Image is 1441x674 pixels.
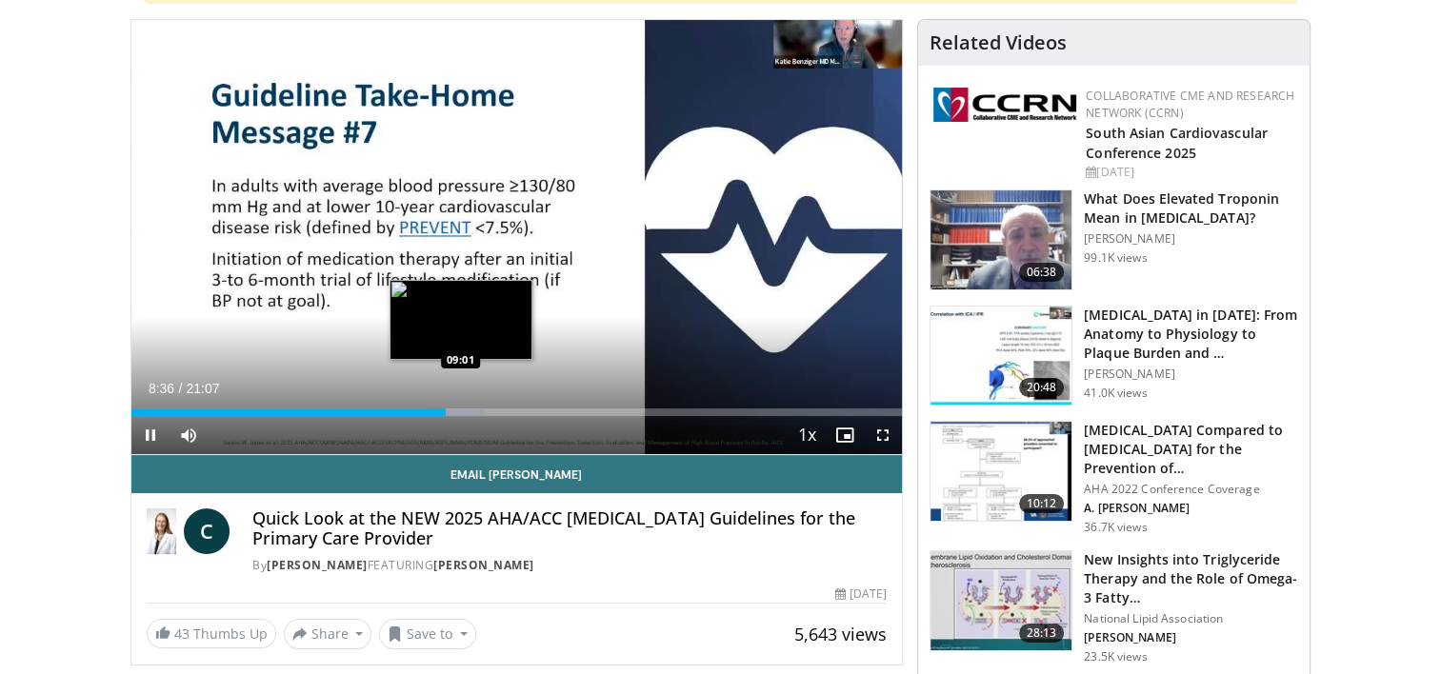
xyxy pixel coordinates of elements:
[1084,306,1298,363] h3: [MEDICAL_DATA] in [DATE]: From Anatomy to Physiology to Plaque Burden and …
[1084,550,1298,607] h3: New Insights into Triglyceride Therapy and the Role of Omega-3 Fatty…
[931,551,1071,650] img: 45ea033d-f728-4586-a1ce-38957b05c09e.150x105_q85_crop-smart_upscale.jpg
[131,455,903,493] a: Email [PERSON_NAME]
[933,88,1076,122] img: a04ee3ba-8487-4636-b0fb-5e8d268f3737.png.150x105_q85_autocrop_double_scale_upscale_version-0.2.png
[1019,494,1065,513] span: 10:12
[131,416,170,454] button: Pause
[1019,624,1065,643] span: 28:13
[1086,88,1294,121] a: Collaborative CME and Research Network (CCRN)
[1084,367,1298,382] p: [PERSON_NAME]
[379,619,476,649] button: Save to
[1084,611,1298,626] p: National Lipid Association
[1084,482,1298,497] p: AHA 2022 Conference Coverage
[930,421,1298,535] a: 10:12 [MEDICAL_DATA] Compared to [MEDICAL_DATA] for the Prevention of… AHA 2022 Conference Covera...
[794,623,887,645] span: 5,643 views
[433,557,534,573] a: [PERSON_NAME]
[1019,263,1065,282] span: 06:38
[1084,189,1298,228] h3: What Does Elevated Troponin Mean in [MEDICAL_DATA]?
[864,416,902,454] button: Fullscreen
[1084,231,1298,247] p: [PERSON_NAME]
[1084,421,1298,478] h3: [MEDICAL_DATA] Compared to [MEDICAL_DATA] for the Prevention of…
[930,306,1298,406] a: 20:48 [MEDICAL_DATA] in [DATE]: From Anatomy to Physiology to Plaque Burden and … [PERSON_NAME] 4...
[179,381,183,396] span: /
[788,416,826,454] button: Playback Rate
[930,31,1067,54] h4: Related Videos
[931,307,1071,406] img: 823da73b-7a00-425d-bb7f-45c8b03b10c3.150x105_q85_crop-smart_upscale.jpg
[131,20,903,455] video-js: Video Player
[1086,124,1268,162] a: South Asian Cardiovascular Conference 2025
[931,190,1071,289] img: 98daf78a-1d22-4ebe-927e-10afe95ffd94.150x105_q85_crop-smart_upscale.jpg
[1084,520,1147,535] p: 36.7K views
[931,422,1071,521] img: 7c0f9b53-1609-4588-8498-7cac8464d722.150x105_q85_crop-smart_upscale.jpg
[1084,649,1147,664] p: 23.5K views
[184,508,230,554] a: C
[147,508,177,554] img: Dr. Catherine P. Benziger
[252,508,887,549] h4: Quick Look at the NEW 2025 AHA/ACC [MEDICAL_DATA] Guidelines for the Primary Care Provider
[252,557,887,574] div: By FEATURING
[131,408,903,416] div: Progress Bar
[1084,630,1298,645] p: [PERSON_NAME]
[1084,386,1147,401] p: 41.0K views
[930,550,1298,664] a: 28:13 New Insights into Triglyceride Therapy and the Role of Omega-3 Fatty… National Lipid Associ...
[1019,378,1065,397] span: 20:48
[390,280,532,360] img: image.jpeg
[186,381,219,396] span: 21:07
[149,381,174,396] span: 8:36
[1084,501,1298,516] p: A. [PERSON_NAME]
[1086,164,1294,181] div: [DATE]
[835,585,887,603] div: [DATE]
[930,189,1298,290] a: 06:38 What Does Elevated Troponin Mean in [MEDICAL_DATA]? [PERSON_NAME] 99.1K views
[174,624,190,643] span: 43
[284,619,372,649] button: Share
[147,619,276,648] a: 43 Thumbs Up
[170,416,208,454] button: Mute
[267,557,368,573] a: [PERSON_NAME]
[1084,250,1147,266] p: 99.1K views
[826,416,864,454] button: Enable picture-in-picture mode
